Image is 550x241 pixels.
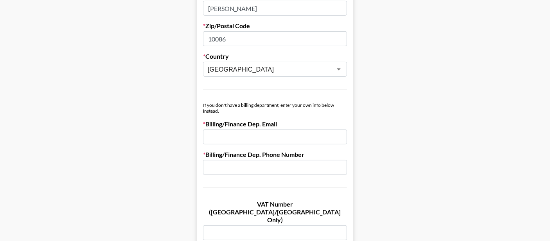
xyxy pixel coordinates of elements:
[203,102,347,114] div: If you don't have a billing department, enter your own info below instead.
[203,120,347,128] label: Billing/Finance Dep. Email
[203,22,347,30] label: Zip/Postal Code
[203,200,347,224] label: VAT Number ([GEOGRAPHIC_DATA]/[GEOGRAPHIC_DATA] Only)
[203,52,347,60] label: Country
[333,64,344,75] button: Open
[203,151,347,158] label: Billing/Finance Dep. Phone Number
